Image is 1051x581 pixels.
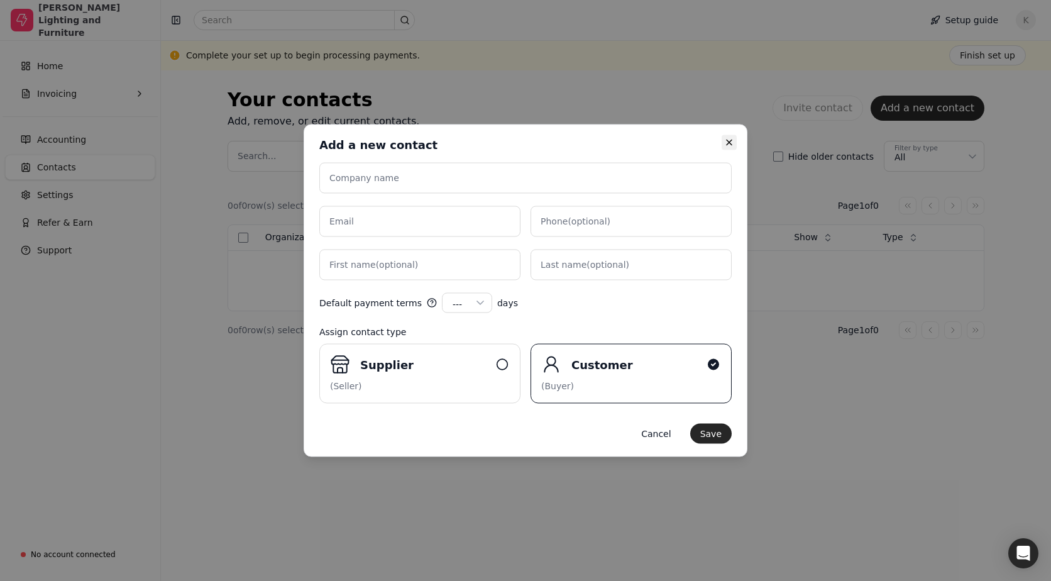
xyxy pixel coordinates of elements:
[319,138,437,153] h2: Add a new contact
[497,296,518,309] span: days
[690,424,732,444] button: Save
[541,380,721,393] div: (Buyer)
[329,258,418,272] label: First name (optional)
[329,172,399,185] label: Company name
[330,380,510,393] div: (Seller)
[360,356,490,373] div: Supplier
[319,296,422,309] span: Default payment terms
[319,326,732,339] div: Assign contact type
[571,356,701,373] div: Customer
[541,215,610,228] label: Phone (optional)
[329,215,354,228] label: Email
[631,424,681,444] button: Cancel
[541,258,629,272] label: Last name (optional)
